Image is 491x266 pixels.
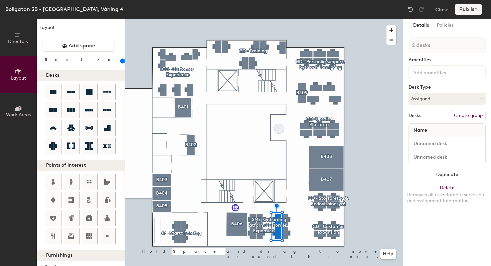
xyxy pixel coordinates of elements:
div: Amenities [408,57,486,63]
h1: Layout [37,24,125,34]
span: Add space [68,42,95,49]
img: Undo [407,6,414,13]
div: Desk Type [408,85,486,90]
input: Unnamed desk [410,139,484,148]
button: DeleteRemoves all associated reservation and assignment information [403,181,491,211]
button: Assigned [408,93,486,105]
input: Unnamed desk [410,152,484,162]
img: Redo [418,6,425,13]
button: Add space [42,40,115,52]
div: Bollgatan 3B - [GEOGRAPHIC_DATA], Våning 4 [5,5,123,13]
button: Close [435,4,449,15]
span: Name [410,124,431,136]
span: Desks [46,73,59,78]
button: Create group [451,110,486,121]
button: Help [380,249,396,259]
div: Removes all associated reservation and assignment information [407,192,487,204]
span: Points of Interest [46,163,86,168]
span: Furnishings [46,253,72,258]
span: Directory [8,39,29,44]
input: Add amenities [412,68,472,76]
button: Policies [433,19,458,32]
button: Details [409,19,433,32]
div: Resize [45,57,119,62]
button: Duplicate [403,168,491,181]
span: Layout [11,75,26,81]
span: Work Areas [6,112,31,118]
div: Desks [408,113,421,118]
